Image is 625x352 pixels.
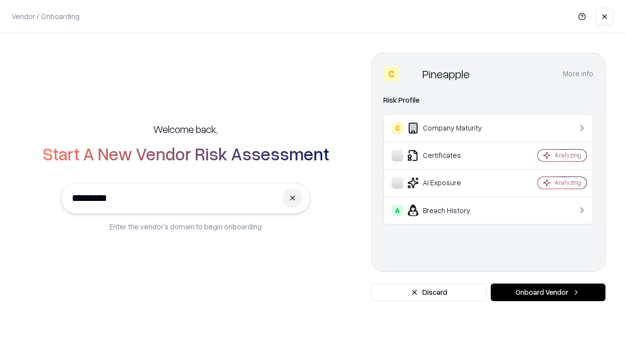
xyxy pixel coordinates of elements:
img: Pineapple [403,66,418,82]
p: Enter the vendor’s domain to begin onboarding [109,221,262,232]
div: Analyzing [555,178,581,187]
div: C [383,66,399,82]
div: Breach History [392,204,508,216]
div: Company Maturity [392,122,508,134]
h2: Start A New Vendor Risk Assessment [42,144,329,163]
div: Risk Profile [383,94,593,106]
p: Vendor / Onboarding [12,11,80,22]
div: C [392,122,403,134]
div: Pineapple [422,66,470,82]
div: Certificates [392,150,508,161]
button: Discard [371,284,487,301]
div: Analyzing [555,151,581,159]
button: More info [563,65,593,83]
h5: Welcome back, [153,122,218,136]
div: AI Exposure [392,177,508,189]
div: A [392,204,403,216]
button: Onboard Vendor [491,284,605,301]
